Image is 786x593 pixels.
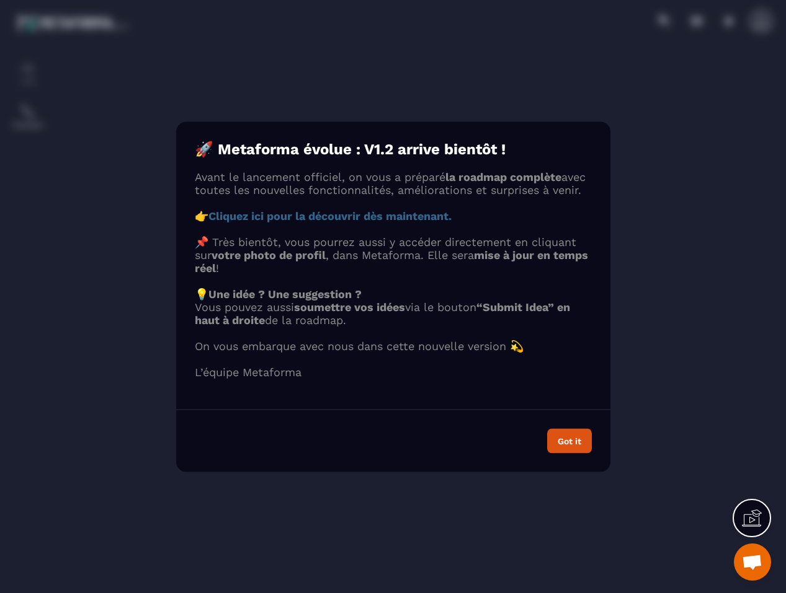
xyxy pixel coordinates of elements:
[195,300,592,326] p: Vous pouvez aussi via le bouton de la roadmap.
[195,209,592,222] p: 👉
[212,248,326,261] strong: votre photo de profil
[195,365,592,378] p: L’équipe Metaforma
[547,428,592,453] button: Got it
[558,436,581,445] div: Got it
[195,140,592,157] h4: 🚀 Metaforma évolue : V1.2 arrive bientôt !
[445,170,561,183] strong: la roadmap complète
[208,287,362,300] strong: Une idée ? Une suggestion ?
[734,543,771,581] div: Mở cuộc trò chuyện
[195,170,592,196] p: Avant le lancement officiel, on vous a préparé avec toutes les nouvelles fonctionnalités, amélior...
[195,248,588,274] strong: mise à jour en temps réel
[195,235,592,274] p: 📌 Très bientôt, vous pourrez aussi y accéder directement en cliquant sur , dans Metaforma. Elle s...
[195,300,570,326] strong: “Submit Idea” en haut à droite
[195,287,592,300] p: 💡
[208,209,452,222] a: Cliquez ici pour la découvrir dès maintenant.
[294,300,405,313] strong: soumettre vos idées
[195,339,592,352] p: On vous embarque avec nous dans cette nouvelle version 💫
